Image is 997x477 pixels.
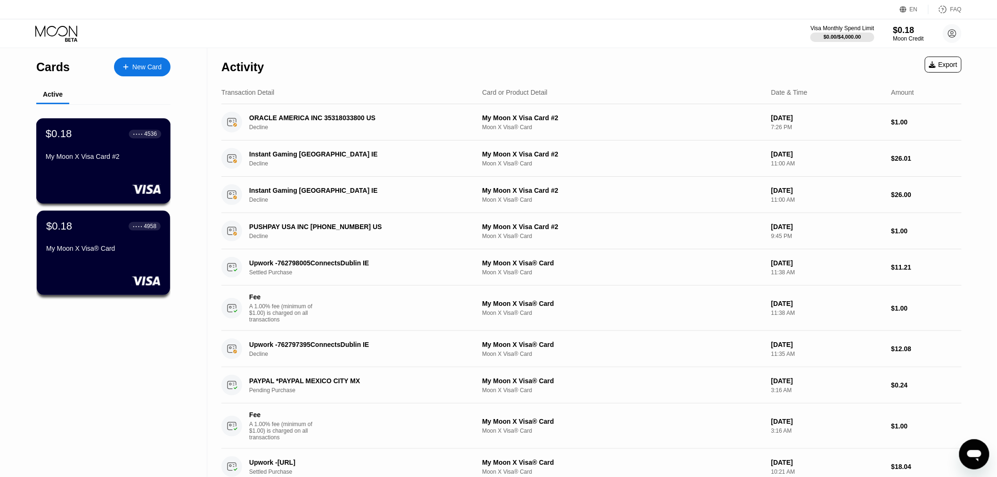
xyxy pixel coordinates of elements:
div: Moon X Visa® Card [482,269,764,276]
div: $18.04 [891,463,962,470]
div: My Moon X Visa® Card [482,300,764,307]
div: PUSHPAY USA INC [PHONE_NUMBER] USDeclineMy Moon X Visa Card #2Moon X Visa® Card[DATE]9:45 PM$1.00 [221,213,962,249]
div: Settled Purchase [249,469,477,475]
div: Visa Monthly Spend Limit$0.00/$4,000.00 [810,25,874,42]
div: FAQ [929,5,962,14]
div: ● ● ● ● [133,132,143,135]
div: Decline [249,351,477,357]
div: 10:21 AM [771,469,884,475]
div: My Moon X Visa® Card [482,459,764,466]
div: PUSHPAY USA INC [PHONE_NUMBER] US [249,223,461,230]
div: Instant Gaming [GEOGRAPHIC_DATA] IE [249,187,461,194]
div: $0.18 [46,220,72,232]
div: EN [900,5,929,14]
div: Moon X Visa® Card [482,351,764,357]
div: Upwork -762798005ConnectsDublin IE [249,259,461,267]
div: Transaction Detail [221,89,274,96]
div: 11:35 AM [771,351,884,357]
div: 11:00 AM [771,160,884,167]
div: Pending Purchase [249,387,477,394]
div: Active [43,90,63,98]
div: [DATE] [771,150,884,158]
div: $0.18Moon Credit [893,25,924,42]
div: [DATE] [771,259,884,267]
div: $0.18 [893,25,924,35]
div: Decline [249,160,477,167]
div: PAYPAL *PAYPAL MEXICO CITY MXPending PurchaseMy Moon X Visa® CardMoon X Visa® Card[DATE]3:16 AM$0.24 [221,367,962,403]
div: Settled Purchase [249,269,477,276]
div: Date & Time [771,89,808,96]
div: 11:00 AM [771,197,884,203]
div: Upwork -762797395ConnectsDublin IEDeclineMy Moon X Visa® CardMoon X Visa® Card[DATE]11:35 AM$12.08 [221,331,962,367]
div: Fee [249,411,315,419]
div: $0.18 [46,128,72,140]
div: [DATE] [771,223,884,230]
div: New Card [114,58,171,76]
div: 7:26 PM [771,124,884,131]
div: FeeA 1.00% fee (minimum of $1.00) is charged on all transactionsMy Moon X Visa® CardMoon X Visa® ... [221,286,962,331]
div: My Moon X Visa Card #2 [46,153,161,160]
div: My Moon X Visa Card #2 [482,114,764,122]
div: Amount [891,89,914,96]
iframe: Button to launch messaging window [959,439,989,469]
div: Activity [221,60,264,74]
div: FAQ [950,6,962,13]
div: $26.01 [891,155,962,162]
div: Decline [249,124,477,131]
div: $1.00 [891,118,962,126]
div: 9:45 PM [771,233,884,239]
div: Card or Product Detail [482,89,548,96]
div: Moon X Visa® Card [482,233,764,239]
div: Moon Credit [893,35,924,42]
div: $1.00 [891,422,962,430]
div: $0.18● ● ● ●4536My Moon X Visa Card #2 [37,119,170,203]
div: [DATE] [771,114,884,122]
div: 3:16 AM [771,428,884,434]
div: My Moon X Visa® Card [482,341,764,348]
div: Moon X Visa® Card [482,469,764,475]
div: Upwork -[URL] [249,459,461,466]
div: ● ● ● ● [133,225,142,228]
div: [DATE] [771,377,884,385]
div: A 1.00% fee (minimum of $1.00) is charged on all transactions [249,303,320,323]
div: EN [910,6,918,13]
div: Moon X Visa® Card [482,428,764,434]
div: Instant Gaming [GEOGRAPHIC_DATA] IEDeclineMy Moon X Visa Card #2Moon X Visa® Card[DATE]11:00 AM$2... [221,177,962,213]
div: $26.00 [891,191,962,198]
div: Export [925,57,962,73]
div: Moon X Visa® Card [482,310,764,316]
div: Upwork -762797395ConnectsDublin IE [249,341,461,348]
div: 11:38 AM [771,310,884,316]
div: PAYPAL *PAYPAL MEXICO CITY MX [249,377,461,385]
div: Export [929,61,957,68]
div: 3:16 AM [771,387,884,394]
div: Decline [249,233,477,239]
div: My Moon X Visa® Card [482,418,764,425]
div: ORACLE AMERICA INC 35318033800 US [249,114,461,122]
div: My Moon X Visa® Card [482,259,764,267]
div: Decline [249,197,477,203]
div: Visa Monthly Spend Limit [810,25,874,32]
div: [DATE] [771,459,884,466]
div: $12.08 [891,345,962,353]
div: Instant Gaming [GEOGRAPHIC_DATA] IE [249,150,461,158]
div: Moon X Visa® Card [482,160,764,167]
div: Fee [249,293,315,301]
div: My Moon X Visa Card #2 [482,150,764,158]
div: My Moon X Visa Card #2 [482,223,764,230]
div: Moon X Visa® Card [482,124,764,131]
div: $11.21 [891,263,962,271]
div: $1.00 [891,227,962,235]
div: [DATE] [771,341,884,348]
div: ORACLE AMERICA INC 35318033800 USDeclineMy Moon X Visa Card #2Moon X Visa® Card[DATE]7:26 PM$1.00 [221,104,962,140]
div: Instant Gaming [GEOGRAPHIC_DATA] IEDeclineMy Moon X Visa Card #2Moon X Visa® Card[DATE]11:00 AM$2... [221,140,962,177]
div: $1.00 [891,304,962,312]
div: My Moon X Visa® Card [482,377,764,385]
div: [DATE] [771,418,884,425]
div: 11:38 AM [771,269,884,276]
div: $0.00 / $4,000.00 [824,34,861,40]
div: My Moon X Visa® Card [46,245,161,252]
div: Moon X Visa® Card [482,387,764,394]
div: New Card [132,63,162,71]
